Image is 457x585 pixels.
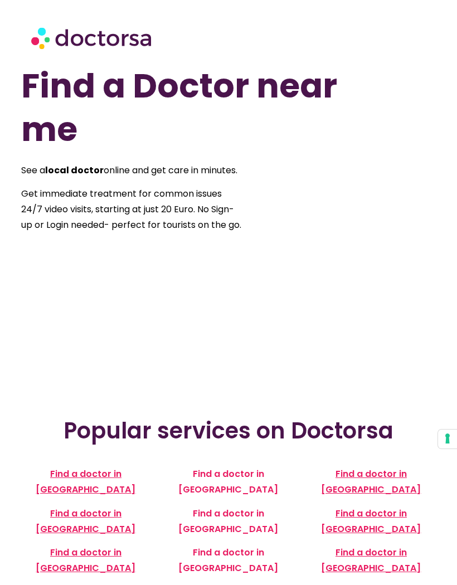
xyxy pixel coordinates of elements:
[36,546,135,574] a: Find a doctor in [GEOGRAPHIC_DATA]
[178,467,278,496] a: Find a doctor in [GEOGRAPHIC_DATA]
[45,164,104,177] strong: local doctor
[21,187,241,231] span: Get immediate treatment for common issues 24/7 video visits, starting at just 20 Euro. No Sign-up...
[321,546,421,574] a: Find a doctor in [GEOGRAPHIC_DATA]
[321,507,421,535] a: Find a doctor in [GEOGRAPHIC_DATA]
[48,340,409,356] iframe: Customer reviews powered by Trustpilot
[21,64,386,151] h1: Find a Doctor near me
[178,546,278,574] a: Find a doctor in [GEOGRAPHIC_DATA]
[438,430,457,448] button: Your consent preferences for tracking technologies
[21,163,243,178] p: See a online and get care in minutes.
[36,467,135,496] a: Find a doctor in [GEOGRAPHIC_DATA]
[178,507,278,535] a: Find a doctor in [GEOGRAPHIC_DATA]
[36,507,135,535] a: Find a doctor in [GEOGRAPHIC_DATA]
[20,417,437,444] h2: Popular services on Doctorsa
[321,467,421,496] a: Find a doctor in [GEOGRAPHIC_DATA]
